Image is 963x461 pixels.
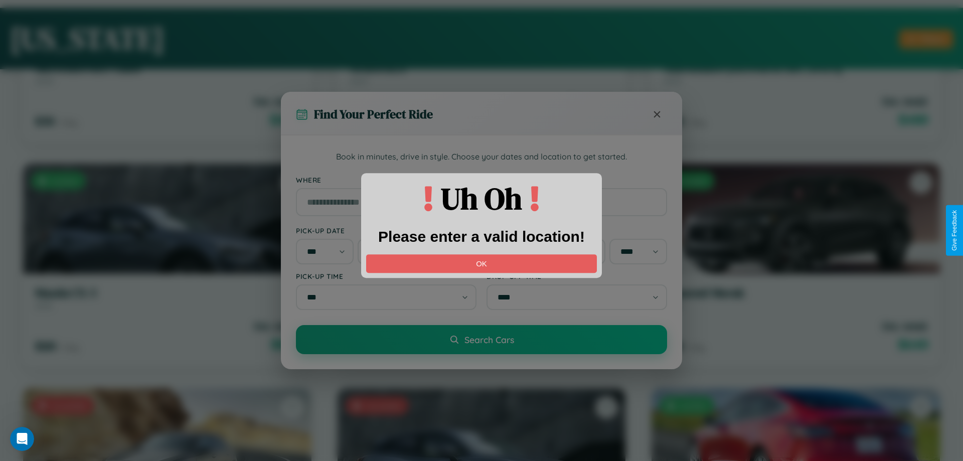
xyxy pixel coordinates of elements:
span: Search Cars [464,334,514,345]
label: Where [296,176,667,184]
label: Pick-up Date [296,226,476,235]
label: Drop-off Time [487,272,667,280]
h3: Find Your Perfect Ride [314,106,433,122]
label: Pick-up Time [296,272,476,280]
p: Book in minutes, drive in style. Choose your dates and location to get started. [296,150,667,164]
label: Drop-off Date [487,226,667,235]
